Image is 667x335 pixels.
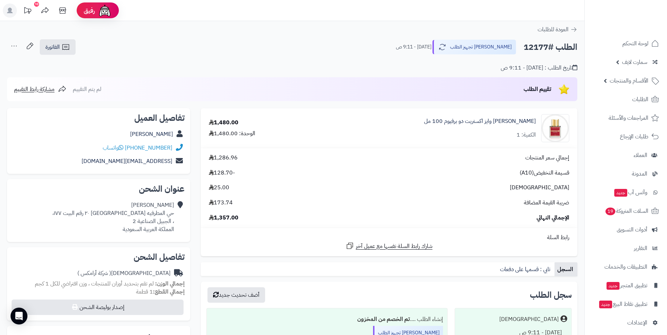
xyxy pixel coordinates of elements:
span: الطلبات [632,94,648,104]
a: شارك رابط السلة نفسها مع عميل آخر [346,242,432,250]
h2: تفاصيل العميل [13,114,185,122]
span: [DEMOGRAPHIC_DATA] [510,184,569,192]
div: إنشاء الطلب .... [211,313,443,326]
span: 173.74 [209,199,233,207]
h2: عنوان الشحن [13,185,185,193]
a: واتساب [103,144,123,152]
span: أدوات التسويق [617,225,647,235]
a: [PERSON_NAME] وايز اكستريت دو برفيوم 100 مل [424,117,536,125]
span: طلبات الإرجاع [620,132,648,142]
span: سمارت لايف [622,57,647,67]
button: أضف تحديث جديد [207,287,265,303]
strong: إجمالي الوزن: [155,280,185,288]
a: [PERSON_NAME] [130,130,173,138]
a: الطلبات [589,91,663,108]
span: الأقسام والمنتجات [610,76,648,86]
span: تقييم الطلب [524,85,551,93]
div: تاريخ الطلب : [DATE] - 9:11 ص [501,64,577,72]
span: رفيق [84,6,95,15]
span: جديد [599,301,612,308]
span: ضريبة القيمة المضافة [524,199,569,207]
small: [DATE] - 9:11 ص [396,44,431,51]
a: طلبات الإرجاع [589,128,663,145]
span: إجمالي سعر المنتجات [525,154,569,162]
a: تابي : قسمها على دفعات [497,262,554,276]
a: [EMAIL_ADDRESS][DOMAIN_NAME] [82,157,172,165]
a: الفاتورة [40,39,76,55]
a: المدونة [589,165,663,182]
a: مشاركة رابط التقييم [14,85,66,93]
a: تطبيق المتجرجديد [589,277,663,294]
a: لوحة التحكم [589,35,663,52]
span: -128.70 [209,169,235,177]
span: السلات المتروكة [605,206,648,216]
a: التطبيقات والخدمات [589,258,663,275]
span: وآتس آب [614,188,647,197]
img: 1738223258-8681008055173-nishane-nishane-hundred-silent-ways-extrait-de-parfum---100-ml_1_-90x90.jpg [541,114,569,142]
a: [PHONE_NUMBER] [125,144,172,152]
span: الإعدادات [627,318,647,328]
a: المراجعات والأسئلة [589,110,663,126]
b: تم الخصم من المخزون [357,315,410,323]
span: المدونة [632,169,647,179]
div: Open Intercom Messenger [11,308,27,324]
span: شارك رابط السلة نفسها مع عميل آخر [356,242,432,250]
span: مشاركة رابط التقييم [14,85,54,93]
div: [DEMOGRAPHIC_DATA] [499,315,559,323]
span: التطبيقات والخدمات [604,262,647,272]
div: [DEMOGRAPHIC_DATA] [77,269,171,277]
div: الوحدة: 1,480.00 [209,130,255,138]
div: الكمية: 1 [517,131,536,139]
span: جديد [607,282,620,290]
span: لم يتم التقييم [73,85,101,93]
a: السجل [554,262,577,276]
a: العملاء [589,147,663,164]
span: تطبيق نقاط البيع [598,299,647,309]
span: ( شركة أرامكس ) [77,269,111,277]
a: أدوات التسويق [589,221,663,238]
button: [PERSON_NAME] تجهيز الطلب [432,40,516,54]
span: العودة للطلبات [538,25,569,34]
span: 19 [605,208,615,215]
span: التقارير [634,243,647,253]
a: وآتس آبجديد [589,184,663,201]
span: لم تقم بتحديد أوزان للمنتجات ، وزن افتراضي للكل 1 كجم [35,280,154,288]
span: لوحة التحكم [622,39,648,48]
span: 25.00 [209,184,229,192]
a: تطبيق نقاط البيعجديد [589,296,663,313]
h2: تفاصيل الشحن [13,253,185,261]
span: قسيمة التخفيض(A10) [520,169,569,177]
span: الفاتورة [45,43,60,51]
span: العملاء [634,150,647,160]
div: 10 [34,2,39,7]
small: 1 قطعة [136,288,185,296]
div: [PERSON_NAME] حي المطرفيه [GEOGRAPHIC_DATA] ٢٠ رقم البيت ١٧٧، ، الجبيل الصناعية 2 المملكة العربية... [52,201,174,233]
a: الإعدادات [589,314,663,331]
h3: سجل الطلب [530,291,572,299]
a: العودة للطلبات [538,25,577,34]
span: المراجعات والأسئلة [609,113,648,123]
span: تطبيق المتجر [606,281,647,290]
span: الإجمالي النهائي [537,214,569,222]
button: إصدار بوليصة الشحن [12,300,184,315]
a: تحديثات المنصة [19,4,36,19]
strong: إجمالي القطع: [153,288,185,296]
a: السلات المتروكة19 [589,203,663,219]
div: رابط السلة [204,234,575,242]
span: 1,286.96 [209,154,238,162]
span: 1,357.00 [209,214,238,222]
a: التقارير [589,240,663,257]
span: جديد [614,189,627,197]
h2: الطلب #12177 [524,40,577,54]
div: 1,480.00 [209,119,238,127]
img: ai-face.png [98,4,112,18]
